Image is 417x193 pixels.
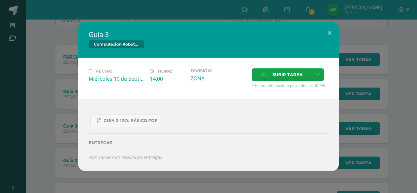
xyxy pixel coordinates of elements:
[89,30,328,39] h2: Guía 3
[89,154,162,160] i: Aún no se han realizado entregas
[158,69,172,74] span: Hora:
[191,75,247,82] div: ZONA
[272,69,303,81] span: Subir tarea
[89,140,328,145] label: Entregas
[104,118,157,123] span: Guía 3 1ro. Básico.pdf
[150,75,185,82] div: 14:00
[90,115,161,127] a: Guía 3 1ro. Básico.pdf
[191,68,247,73] label: División:
[89,40,144,48] span: Computación Robótica
[96,69,112,74] span: Fecha:
[252,83,328,88] span: * El tamaño máximo permitido es 50 MB
[89,75,145,82] div: Miércoles 10 de Septiembre
[320,22,339,44] button: Close (Esc)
